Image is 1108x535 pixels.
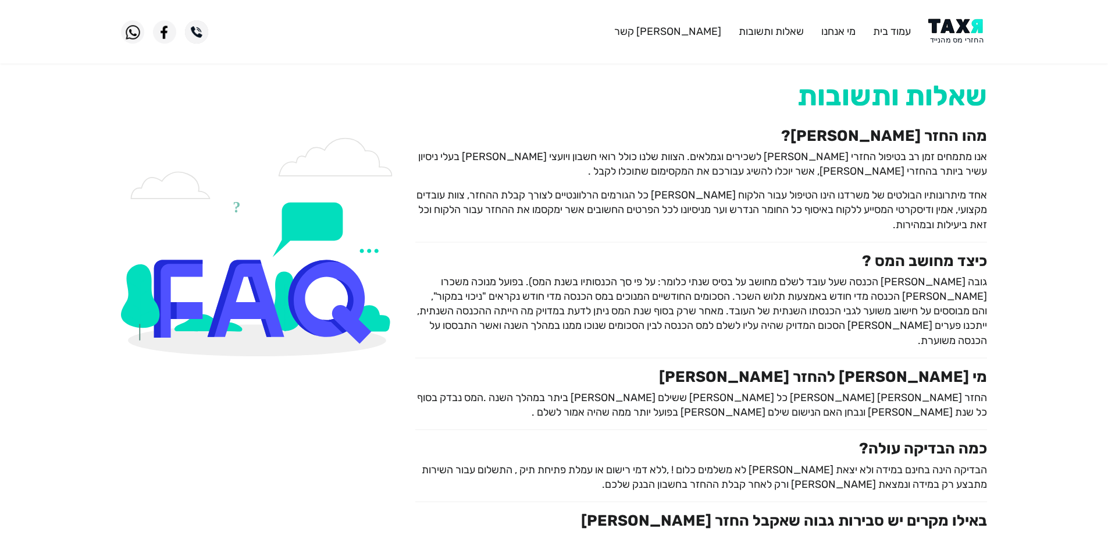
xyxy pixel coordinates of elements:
[614,25,721,38] a: [PERSON_NAME] קשר
[415,252,987,270] h3: כיצד מחושב המס ?
[185,20,208,44] img: Phone
[928,19,987,45] img: Logo
[739,25,804,38] a: שאלות ותשובות
[415,275,987,348] p: גובה [PERSON_NAME] הכנסה שעל עובד לשלם מחושב על בסיס שנתי כלומר: על פי סך הכנסותיו בשנת המס). בפו...
[415,79,987,113] h1: שאלות ותשובות
[415,440,987,458] h3: כמה הבדיקה עולה?
[415,127,987,145] h3: מהו החזר [PERSON_NAME]?
[415,391,987,420] p: החזר [PERSON_NAME] [PERSON_NAME] כל [PERSON_NAME] ששילם [PERSON_NAME] ביתר במהלך השנה .המס נבדק ב...
[873,25,911,38] a: עמוד בית
[121,137,398,356] img: FAQ
[821,25,856,38] a: מי אנחנו
[415,463,987,492] p: הבדיקה הינה בחינם במידה ולא יצאת [PERSON_NAME] לא משלמים כלום ! ,ללא דמי רישום או עמלת פתיחת תיק ...
[153,20,176,44] img: Facebook
[415,512,987,530] h3: באילו מקרים יש סבירות גבוה שאקבל החזר [PERSON_NAME]
[415,188,987,232] p: אחד מיתרונותיו הבולטים של משרדנו הינו הטיפול עבור הלקוח [PERSON_NAME] כל הגורמים הרלוונטיים לצורך...
[415,150,987,179] p: אנו מתמחים זמן רב בטיפול החזרי [PERSON_NAME] לשכירים וגמלאים. הצוות שלנו כולל רואי חשבון ויועצי [...
[121,20,144,44] img: WhatsApp
[415,368,987,386] h3: מי [PERSON_NAME] להחזר [PERSON_NAME]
